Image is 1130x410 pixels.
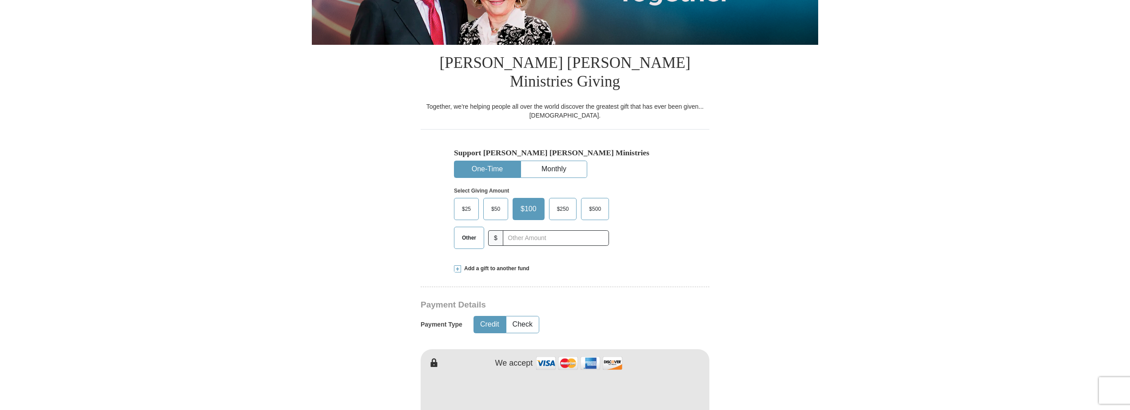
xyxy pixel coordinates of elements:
span: $500 [585,202,605,216]
span: $50 [487,202,505,216]
h1: [PERSON_NAME] [PERSON_NAME] Ministries Giving [421,45,709,102]
strong: Select Giving Amount [454,188,509,194]
span: $ [488,230,503,246]
span: $250 [553,202,573,216]
span: Other [458,231,481,244]
h5: Support [PERSON_NAME] [PERSON_NAME] Ministries [454,148,676,158]
button: Monthly [521,161,587,177]
button: One-Time [454,161,520,177]
button: Credit [474,316,505,333]
img: credit cards accepted [535,354,624,373]
span: Add a gift to another fund [461,265,529,272]
div: Together, we're helping people all over the world discover the greatest gift that has ever been g... [421,102,709,120]
span: $25 [458,202,475,216]
h3: Payment Details [421,300,647,310]
h5: Payment Type [421,321,462,328]
button: Check [506,316,539,333]
h4: We accept [495,359,533,368]
span: $100 [516,202,541,216]
input: Other Amount [503,230,609,246]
